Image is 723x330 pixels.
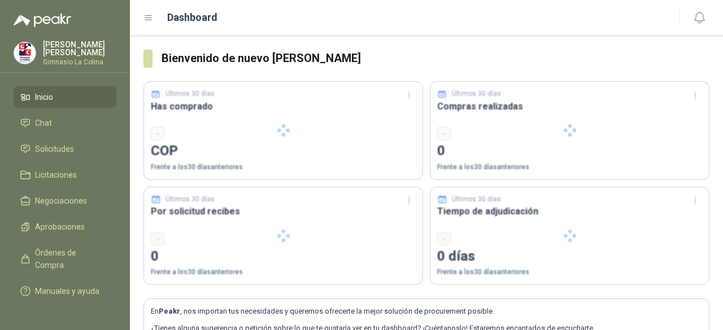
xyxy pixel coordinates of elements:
[35,247,106,271] span: Órdenes de Compra
[159,307,180,315] b: Peakr
[14,164,116,186] a: Licitaciones
[14,138,116,160] a: Solicitudes
[14,112,116,134] a: Chat
[35,117,52,129] span: Chat
[14,86,116,108] a: Inicio
[43,59,116,65] p: Gimnasio La Colina
[43,41,116,56] p: [PERSON_NAME] [PERSON_NAME]
[35,143,74,155] span: Solicitudes
[14,42,36,64] img: Company Logo
[14,190,116,212] a: Negociaciones
[14,216,116,237] a: Aprobaciones
[35,285,99,297] span: Manuales y ayuda
[162,50,710,67] h3: Bienvenido de nuevo [PERSON_NAME]
[35,91,53,103] span: Inicio
[35,195,87,207] span: Negociaciones
[151,306,702,317] p: En , nos importan tus necesidades y queremos ofrecerte la mejor solución de procurement posible.
[167,10,217,25] h1: Dashboard
[35,221,85,233] span: Aprobaciones
[35,169,77,181] span: Licitaciones
[14,14,71,27] img: Logo peakr
[14,242,116,276] a: Órdenes de Compra
[14,280,116,302] a: Manuales y ayuda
